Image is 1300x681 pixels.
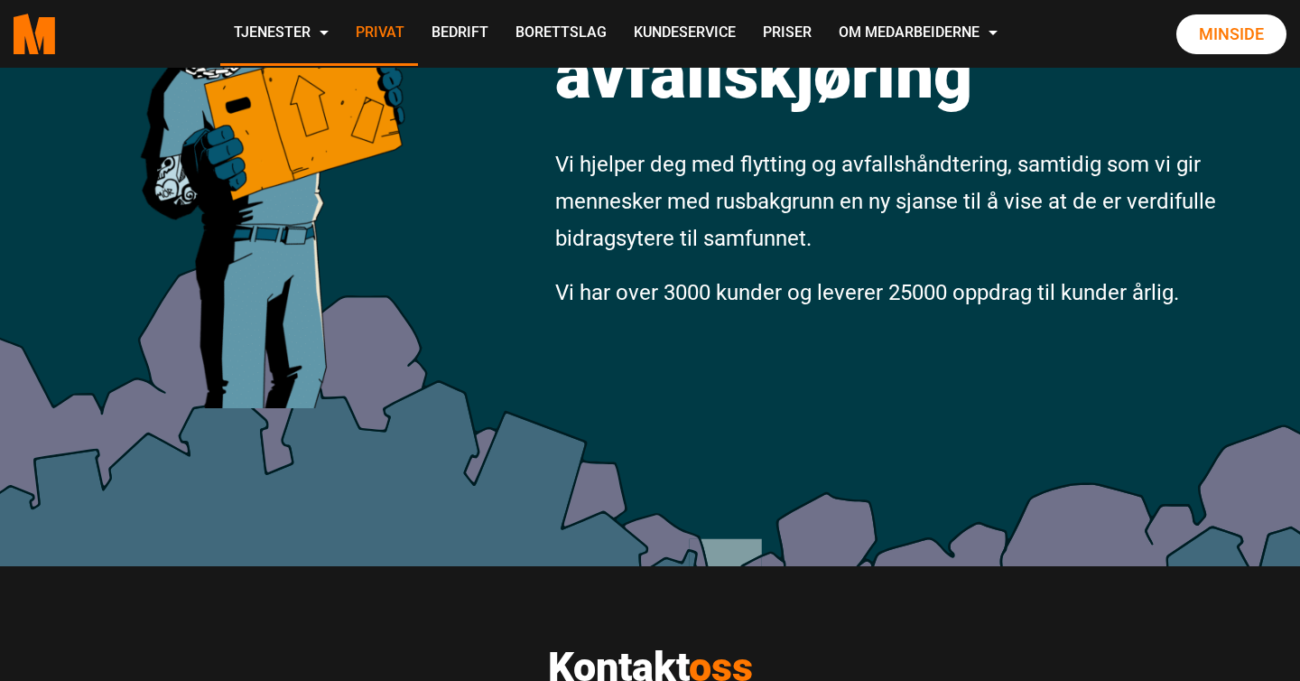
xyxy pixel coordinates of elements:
[825,2,1011,66] a: Om Medarbeiderne
[342,2,418,66] a: Privat
[749,2,825,66] a: Priser
[555,280,1179,305] span: Vi har over 3000 kunder og leverer 25000 oppdrag til kunder årlig.
[418,2,502,66] a: Bedrift
[502,2,620,66] a: Borettslag
[1176,14,1286,54] a: Minside
[620,2,749,66] a: Kundeservice
[220,2,342,66] a: Tjenester
[555,152,1216,251] span: Vi hjelper deg med flytting og avfallshåndtering, samtidig som vi gir mennesker med rusbakgrunn e...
